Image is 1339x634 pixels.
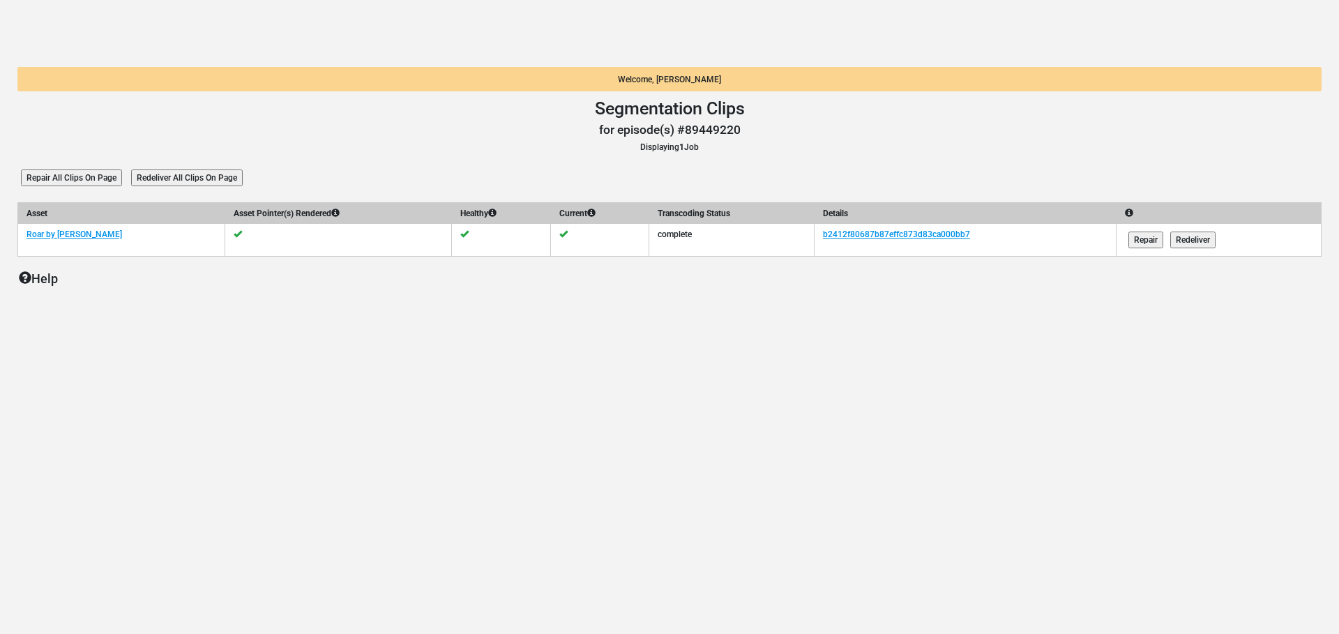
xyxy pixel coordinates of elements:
[19,269,1322,288] p: Help
[18,203,225,225] th: Asset
[17,98,1322,153] header: Displaying Job
[131,169,243,186] input: Redeliver All Clips On Page
[27,229,122,239] a: Roar by [PERSON_NAME]
[649,203,815,225] th: Transcoding Status
[550,203,649,225] th: Current
[17,98,1322,119] h1: Segmentation Clips
[814,203,1116,225] th: Details
[679,142,684,152] b: 1
[225,203,452,225] th: Asset Pointer(s) Rendered
[17,67,1322,91] div: Welcome, [PERSON_NAME]
[452,203,550,225] th: Healthy
[1170,232,1216,248] input: Redeliver
[17,123,1322,137] h3: for episode(s) #89449220
[823,229,970,239] a: b2412f80687b87effc873d83ca000bb7
[21,169,122,186] input: Repair All Clips On Page
[1128,232,1163,248] input: Repair
[649,224,815,257] td: complete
